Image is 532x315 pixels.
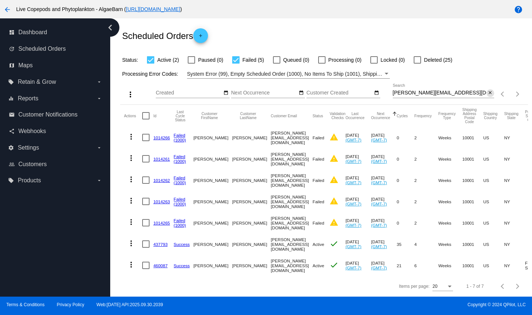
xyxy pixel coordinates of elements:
mat-cell: [DATE] [371,212,397,233]
mat-cell: [PERSON_NAME] [193,212,232,233]
mat-icon: more_vert [127,239,136,248]
a: (GMT-7) [345,137,361,142]
a: (1000) [174,137,186,142]
mat-cell: 2 [414,169,438,191]
span: Failed [313,199,324,204]
span: Locked (0) [381,56,405,64]
mat-cell: 2 [414,148,438,169]
mat-icon: warning [330,197,338,205]
button: Change sorting for CustomerLastName [232,112,264,120]
input: Search [393,90,486,96]
mat-cell: 21 [397,255,414,276]
mat-cell: 2 [414,212,438,233]
mat-icon: date_range [299,90,304,96]
mat-cell: [DATE] [371,233,397,255]
span: Processing (0) [328,56,362,64]
mat-cell: [PERSON_NAME] [232,255,271,276]
a: Terms & Conditions [6,302,44,307]
i: update [9,46,15,52]
mat-cell: 10001 [462,169,483,191]
mat-cell: US [483,169,504,191]
i: arrow_drop_down [96,79,102,85]
mat-cell: 10001 [462,191,483,212]
a: Success [174,242,190,247]
span: Retain & Grow [18,79,56,85]
button: Change sorting for LastOccurrenceUtc [345,112,364,120]
a: (GMT-7) [345,223,361,228]
mat-cell: US [483,255,504,276]
span: Live Copepods and Phytoplankton - AlgaeBarn ( ) [16,6,182,12]
span: Deleted (25) [424,56,452,64]
a: 1014263 [153,199,170,204]
a: update Scheduled Orders [9,43,102,55]
mat-cell: US [483,212,504,233]
a: (GMT-7) [371,265,387,270]
mat-cell: [PERSON_NAME][EMAIL_ADDRESS][DOMAIN_NAME] [271,169,313,191]
mat-cell: Weeks [438,148,462,169]
mat-cell: US [483,127,504,148]
mat-cell: 10001 [462,255,483,276]
button: Change sorting for ShippingCountry [483,112,497,120]
mat-cell: Weeks [438,169,462,191]
i: arrow_drop_down [96,145,102,151]
mat-icon: check [330,239,338,248]
span: Processing Error Codes: [122,71,178,77]
span: Active [313,242,324,247]
i: arrow_drop_down [96,96,102,101]
i: equalizer [8,96,14,101]
mat-cell: US [483,191,504,212]
span: Scheduled Orders [18,46,66,52]
span: Customers [18,161,47,168]
mat-icon: help [514,5,523,14]
button: Previous page [496,279,510,294]
span: 20 [432,284,437,289]
i: people_outline [9,161,15,167]
mat-cell: 4 [414,233,438,255]
span: Active [313,263,324,268]
span: Maps [18,62,33,69]
mat-cell: NY [504,169,525,191]
mat-cell: [PERSON_NAME] [193,127,232,148]
mat-cell: [PERSON_NAME][EMAIL_ADDRESS][DOMAIN_NAME] [271,212,313,233]
span: Failed [313,157,324,161]
mat-cell: [DATE] [371,127,397,148]
mat-cell: NY [504,212,525,233]
a: (GMT-7) [345,180,361,185]
span: Paused (0) [198,56,223,64]
a: (1000) [174,180,186,185]
mat-cell: Weeks [438,127,462,148]
mat-cell: 10001 [462,233,483,255]
mat-icon: check [330,261,338,269]
mat-cell: [DATE] [345,127,371,148]
a: 460087 [153,263,168,268]
mat-cell: US [483,148,504,169]
mat-cell: NY [504,233,525,255]
a: (GMT-7) [345,265,361,270]
mat-icon: warning [330,154,338,163]
mat-icon: add [196,33,205,42]
mat-cell: [PERSON_NAME][EMAIL_ADDRESS][DOMAIN_NAME] [271,233,313,255]
a: (GMT-7) [371,159,387,164]
a: (GMT-7) [371,201,387,206]
mat-cell: [PERSON_NAME] [232,148,271,169]
a: Failed [174,218,186,223]
mat-header-cell: Validation Checks [330,105,345,127]
mat-cell: 0 [397,169,414,191]
mat-cell: [DATE] [371,191,397,212]
i: local_offer [8,178,14,183]
button: Next page [510,87,525,101]
mat-cell: [PERSON_NAME][EMAIL_ADDRESS][DOMAIN_NAME] [271,148,313,169]
button: Previous page [496,87,510,101]
a: (GMT-7) [371,223,387,228]
mat-cell: [PERSON_NAME] [232,127,271,148]
i: share [9,128,15,134]
mat-cell: US [483,233,504,255]
mat-cell: [PERSON_NAME][EMAIL_ADDRESS][DOMAIN_NAME] [271,127,313,148]
span: Failed (5) [242,56,264,64]
mat-cell: Weeks [438,255,462,276]
input: Customer Created [306,90,373,96]
mat-cell: Weeks [438,233,462,255]
div: Items per page: [399,284,429,289]
a: (GMT-7) [345,244,361,249]
mat-icon: warning [330,218,338,227]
